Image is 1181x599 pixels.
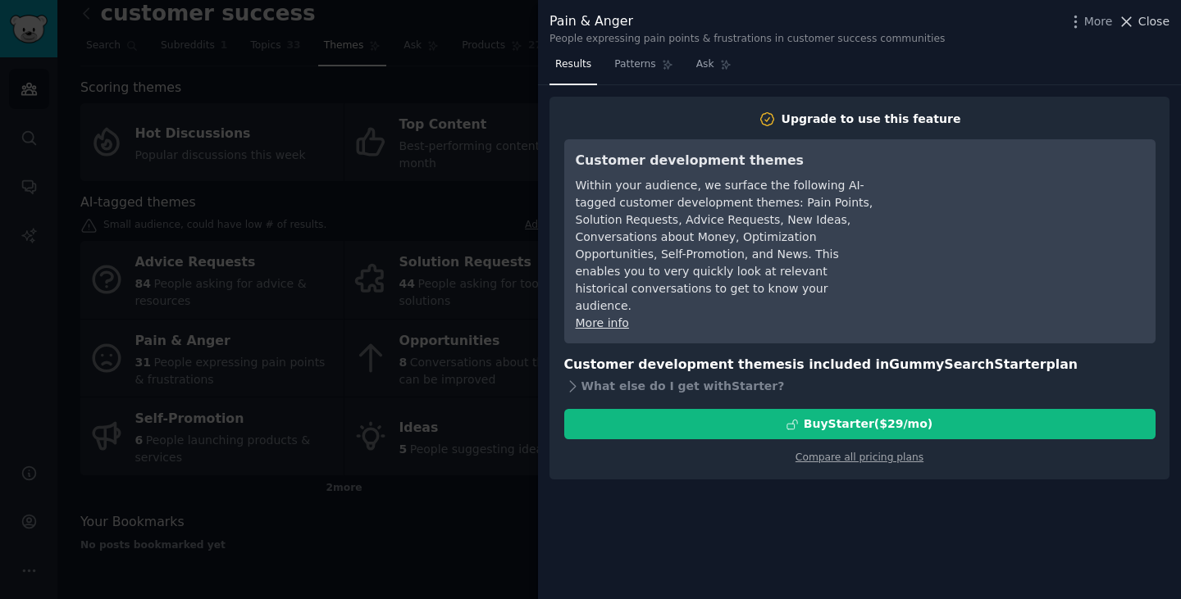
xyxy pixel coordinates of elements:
div: Buy Starter ($ 29 /mo ) [804,415,932,433]
div: Pain & Anger [549,11,945,32]
span: Results [555,57,591,72]
a: Ask [691,52,737,85]
span: Ask [696,57,714,72]
h3: Customer development themes is included in plan [564,355,1156,375]
span: GummySearch Starter [889,356,1046,372]
button: BuyStarter($29/mo) [564,409,1156,439]
a: Results [549,52,597,85]
span: More [1084,13,1113,30]
button: Close [1118,13,1170,30]
div: Upgrade to use this feature [782,111,961,128]
a: Patterns [609,52,678,85]
span: Patterns [614,57,655,72]
div: Within your audience, we surface the following AI-tagged customer development themes: Pain Points... [576,177,875,315]
h3: Customer development themes [576,151,875,171]
a: Compare all pricing plans [796,452,923,463]
span: Close [1138,13,1170,30]
div: What else do I get with Starter ? [564,374,1156,397]
button: More [1067,13,1113,30]
iframe: YouTube video player [898,151,1144,274]
div: People expressing pain points & frustrations in customer success communities [549,32,945,47]
a: More info [576,316,629,329]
